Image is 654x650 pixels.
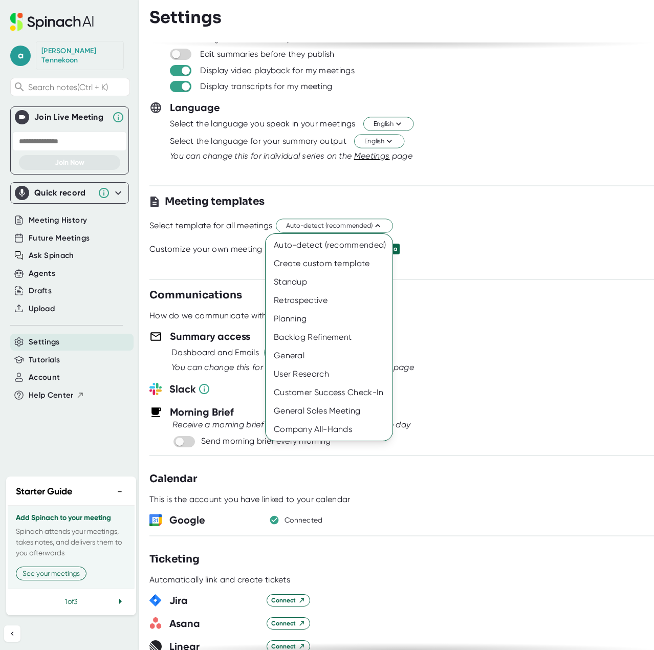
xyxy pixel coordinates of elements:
[266,383,393,402] div: Customer Success Check-In
[266,365,393,383] div: User Research
[266,254,393,273] div: Create custom template
[266,402,393,420] div: General Sales Meeting
[266,236,393,254] div: Auto-detect (recommended)
[266,328,393,346] div: Backlog Refinement
[266,291,393,310] div: Retrospective
[266,420,393,439] div: Company All-Hands
[266,310,393,328] div: Planning
[266,346,393,365] div: General
[266,273,393,291] div: Standup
